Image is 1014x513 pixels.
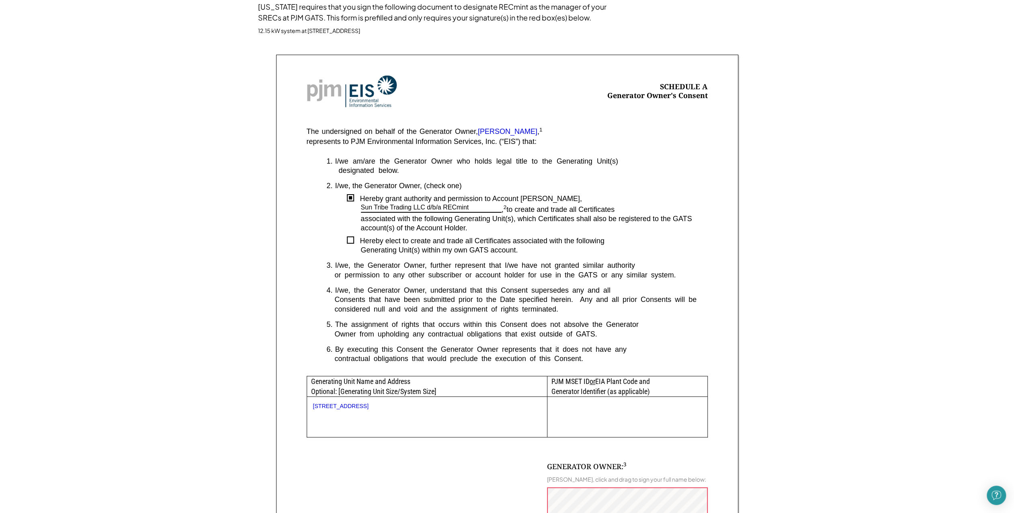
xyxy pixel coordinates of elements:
[313,403,541,410] div: [STREET_ADDRESS]
[361,203,469,212] div: Sun Tribe Trading LLC d/b/a RECmint
[327,157,333,166] div: 1.
[623,461,627,468] sup: 3
[478,127,537,135] font: [PERSON_NAME]
[327,330,708,339] div: Owner from upholding any contractual obligations that exist outside of GATS.
[307,128,543,136] div: The undersigned on behalf of the Generator Owner, ,
[354,236,708,246] div: Hereby elect to create and trade all Certificates associated with the following
[327,271,708,280] div: or permission to any other subscriber or account holder for use in the GATS or any similar system.
[327,345,333,354] div: 6.
[307,376,547,396] div: Generating Unit Name and Address Optional: [Generating Unit Size/System Size]
[335,157,708,166] div: I/we am/are the Generator Owner who holds legal title to the Generating Unit(s)
[354,194,708,203] div: Hereby grant authority and permission to Account [PERSON_NAME],
[504,204,507,210] sup: 2
[327,261,333,270] div: 3.
[506,205,707,214] div: to create and trade all Certificates
[327,181,333,191] div: 2.
[361,214,708,233] div: associated with the following Generating Unit(s), which Certificates shall also be registered to ...
[327,354,708,363] div: contractual obligations that would preclude the execution of this Consent.
[547,376,707,396] div: PJM MSET ID EIA Plant Code and Generator Identifier (as applicable)
[327,320,333,329] div: 5.
[335,181,708,191] div: I/we, the Generator Owner, (check one)
[327,286,333,295] div: 4.
[307,137,537,146] div: represents to PJM Environmental Information Services, Inc. (“EIS”) that:
[987,486,1006,505] div: Open Intercom Messenger
[327,295,708,314] div: Consents that have been submitted prior to the Date specified herein. Any and all prior Consents ...
[590,377,595,386] u: or
[539,127,543,133] sup: 1
[502,205,507,214] div: ,
[335,345,708,354] div: By executing this Consent the Generator Owner represents that it does not have any
[327,166,708,175] div: designated below.
[335,261,708,270] div: I/we, the Generator Owner, further represent that I/we have not granted similar authority
[547,476,706,483] div: [PERSON_NAME], click and drag to sign your full name below:
[335,320,708,329] div: The assignment of rights that occurs within this Consent does not absolve the Generator
[335,286,708,295] div: I/we, the Generator Owner, understand that this Consent supersedes any and all
[361,246,708,255] div: Generating Unit(s) within my own GATS account.
[258,27,360,35] div: 12.15 kW system at [STREET_ADDRESS]
[258,1,620,23] div: [US_STATE] requires that you sign the following document to designate RECmint as the manager of y...
[547,462,627,472] div: GENERATOR OWNER:
[307,75,397,108] img: Screenshot%202023-10-20%20at%209.53.17%20AM.png
[607,82,708,101] div: SCHEDULE A Generator Owner's Consent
